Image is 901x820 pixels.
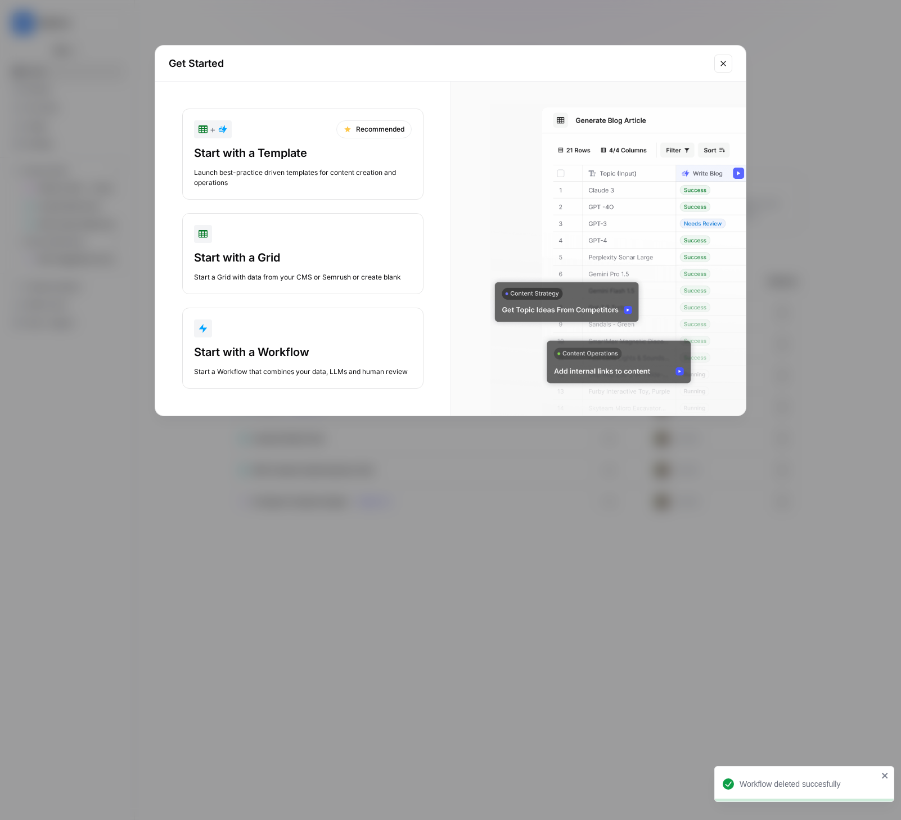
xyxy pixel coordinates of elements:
[194,168,412,188] div: Launch best-practice driven templates for content creation and operations
[194,250,412,265] div: Start with a Grid
[194,367,412,377] div: Start a Workflow that combines your data, LLMs and human review
[194,344,412,360] div: Start with a Workflow
[182,109,424,200] button: +RecommendedStart with a TemplateLaunch best-practice driven templates for content creation and o...
[336,120,412,138] div: Recommended
[194,272,412,282] div: Start a Grid with data from your CMS or Semrush or create blank
[182,213,424,294] button: Start with a GridStart a Grid with data from your CMS or Semrush or create blank
[182,308,424,389] button: Start with a WorkflowStart a Workflow that combines your data, LLMs and human review
[194,145,412,161] div: Start with a Template
[740,778,878,790] div: Workflow deleted succesfully
[714,55,732,73] button: Close modal
[169,56,708,71] h2: Get Started
[199,123,227,136] div: +
[881,771,889,780] button: close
